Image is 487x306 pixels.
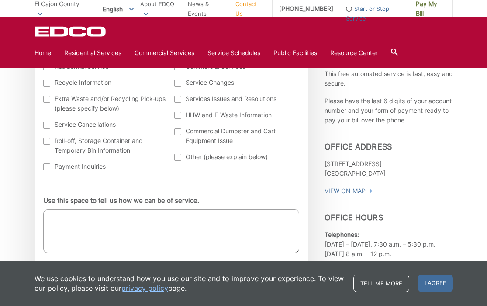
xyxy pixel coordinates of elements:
a: privacy policy [121,283,168,293]
label: Recycle Information [43,78,166,87]
a: View On Map [325,186,373,196]
span: English [96,2,140,16]
a: Resource Center [330,48,378,58]
label: Service Changes [174,78,297,87]
label: Commercial Dumpster and Cart Equipment Issue [174,126,297,146]
label: Payment Inquiries [43,162,166,171]
span: I agree [418,275,453,292]
a: Residential Services [64,48,121,58]
label: Extra Waste and/or Recycling Pick-ups (please specify below) [43,94,166,113]
label: HHW and E-Waste Information [174,110,297,120]
a: EDCD logo. Return to the homepage. [35,26,107,37]
a: Home [35,48,51,58]
a: Tell me more [353,275,409,292]
label: Services Issues and Resolutions [174,94,297,104]
p: [DATE] – [DATE], 7:30 a.m. – 5:30 p.m. [DATE] 8 a.m. – 12 p.m. [325,230,453,259]
a: Commercial Services [135,48,194,58]
h3: Office Address [325,134,453,152]
p: [STREET_ADDRESS] [GEOGRAPHIC_DATA] [325,159,453,178]
a: Public Facilities [273,48,317,58]
label: Use this space to tell us how we can be of service. [43,197,199,205]
label: Service Cancellations [43,120,166,129]
label: Roll-off, Storage Container and Temporary Bin Information [43,136,166,155]
a: Service Schedules [207,48,260,58]
p: Please have the last 6 digits of your account number and your form of payment ready to pay your b... [325,96,453,125]
h3: Office Hours [325,205,453,223]
p: We use cookies to understand how you use our site and to improve your experience. To view our pol... [35,274,345,293]
label: Other (please explain below) [174,152,297,162]
b: Telephones: [325,231,359,238]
